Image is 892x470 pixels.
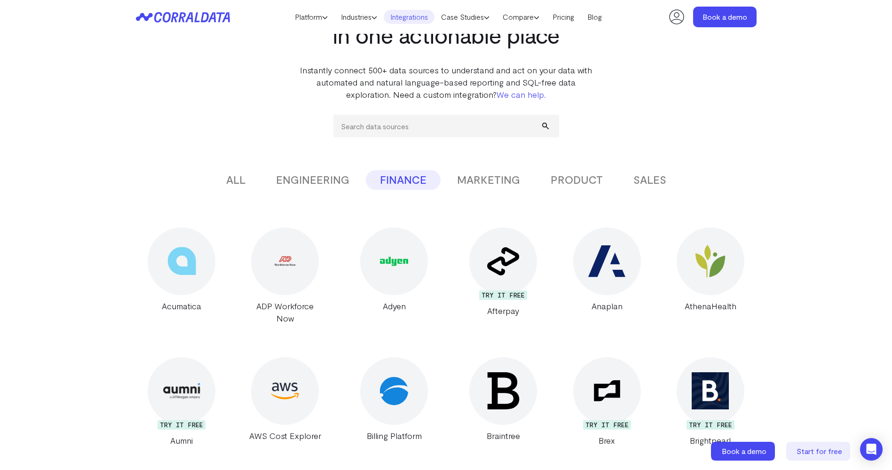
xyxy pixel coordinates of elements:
a: Start for free [786,442,852,461]
a: Pricing [546,10,581,24]
img: Adyen [380,247,408,275]
a: Book a demo [693,7,757,27]
a: Blog [581,10,608,24]
div: TRY IT FREE [583,420,631,430]
div: TRY IT FREE [479,290,527,300]
img: ADP Workforce Now [267,249,304,274]
a: Case Studies [434,10,496,24]
a: Brex TRY IT FREE Brex [561,357,653,446]
div: TRY IT FREE [687,420,734,430]
a: Industries [334,10,384,24]
div: AthenaHealth [664,300,756,312]
a: Adyen Adyen [343,227,446,324]
div: AWS Cost Explorer [239,430,331,442]
div: Anaplan [561,300,653,312]
button: MARKETING [443,170,534,190]
a: AthenaHealth AthenaHealth [664,227,756,324]
div: Aumni [136,434,228,446]
div: Acumatica [136,300,228,312]
a: Aumni TRY IT FREE Aumni [136,357,228,446]
a: Anaplan Anaplan [561,227,653,324]
div: Afterpay [458,305,549,317]
a: AWS Cost Explorer AWS Cost Explorer [239,357,331,446]
button: ALL [212,170,260,190]
div: TRY IT FREE [158,420,205,430]
a: Book a demo [711,442,777,461]
button: SALES [619,170,680,190]
span: Start for free [797,446,842,455]
img: Brex [593,380,621,401]
img: Brightpearl [692,372,729,409]
div: Adyen [343,300,446,312]
p: Instantly connect 500+ data sources to understand and act on your data with automated and natural... [298,64,594,101]
a: Afterpay TRY IT FREE Afterpay [458,227,549,324]
div: Brex [561,434,653,446]
a: Compare [496,10,546,24]
input: Search data sources [333,115,559,137]
img: Anaplan [588,243,625,280]
a: Billing Platform Billing Platform [343,357,446,446]
a: ADP Workforce Now ADP Workforce Now [239,227,331,324]
a: Acumatica Acumatica [136,227,228,324]
div: Brightpearl [664,434,756,446]
img: AWS Cost Explorer [271,377,299,405]
div: Billing Platform [343,430,446,442]
div: Open Intercom Messenger [860,438,883,461]
img: Billing Platform [380,377,408,405]
a: We can help. [497,89,546,100]
a: Platform [288,10,334,24]
a: Brightpearl TRY IT FREE Brightpearl [664,357,756,446]
div: Braintree [458,430,549,442]
span: Book a demo [722,446,766,455]
img: AthenaHealth [692,243,729,280]
img: Afterpay [487,247,520,275]
div: ADP Workforce Now [239,300,331,324]
a: Integrations [384,10,434,24]
img: Braintree [485,372,522,409]
img: Aumni [163,383,200,399]
img: Acumatica [167,247,196,275]
button: FINANCE [366,170,441,190]
button: PRODUCT [537,170,617,190]
button: ENGINEERING [262,170,363,190]
a: Braintree Braintree [458,357,549,446]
